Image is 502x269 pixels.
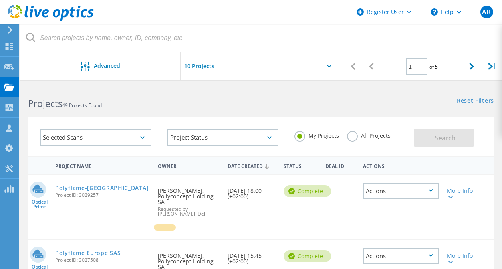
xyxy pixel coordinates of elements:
div: Date Created [224,158,280,173]
div: Status [280,158,321,173]
a: Polyflame-[GEOGRAPHIC_DATA] [55,185,149,191]
div: More Info [447,188,476,199]
label: My Projects [294,131,339,138]
span: AB [482,9,491,15]
a: Polyflame Europe SAS [55,250,121,256]
span: Search [435,134,456,142]
div: Actions [359,158,443,173]
div: Project Status [167,129,279,146]
div: Actions [363,183,439,199]
div: [DATE] 18:00 (+02:00) [224,175,280,207]
span: Project ID: 3029257 [55,193,150,198]
div: Actions [363,248,439,264]
div: | [341,52,361,81]
button: Search [414,129,474,147]
a: Reset Filters [457,98,494,105]
div: [PERSON_NAME], Pollyconcept Holding SA [154,175,224,224]
span: 49 Projects Found [62,102,102,109]
span: of 5 [429,63,438,70]
label: All Projects [347,131,391,138]
div: | [482,52,502,81]
span: Project ID: 3027508 [55,258,150,263]
div: More Info [447,253,476,264]
div: Deal Id [321,158,359,173]
a: Live Optics Dashboard [8,17,94,22]
span: Requested by [PERSON_NAME], Dell [158,207,220,216]
div: Complete [284,185,331,197]
div: Selected Scans [40,129,151,146]
div: Owner [154,158,224,173]
svg: \n [431,8,438,16]
span: Optical Prime [28,200,51,209]
b: Projects [28,97,62,110]
div: Project Name [51,158,154,173]
div: Complete [284,250,331,262]
span: Advanced [94,63,120,69]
